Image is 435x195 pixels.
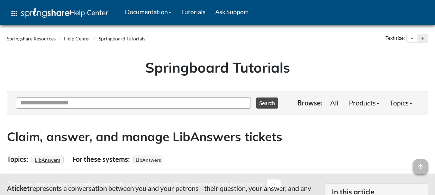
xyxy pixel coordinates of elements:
[12,184,30,192] strong: ticket
[7,36,56,41] a: Springshare Resources
[417,34,428,43] button: Increase text size
[256,98,278,109] button: Search
[21,8,70,18] img: Springshare
[7,128,428,145] h2: Claim, answer, and manage LibAnswers tickets
[12,58,423,77] h1: Springboard Tutorials
[413,160,428,168] a: arrow_upward
[413,159,428,174] span: arrow_upward
[384,34,406,43] div: Text size:
[384,96,417,110] a: Topics
[10,9,18,18] span: apps
[7,152,30,166] div: Topics:
[133,156,163,164] span: LibAnswers
[99,36,145,41] a: Springboard Tutorials
[325,96,344,110] a: All
[120,3,176,20] a: Documentation
[344,96,384,110] a: Products
[297,98,323,108] p: Browse:
[64,36,90,41] a: Help Center
[72,152,132,166] div: For these systems:
[5,3,113,24] a: apps Help Center
[176,3,210,20] a: Tutorials
[407,34,417,43] button: Decrease text size
[210,3,253,20] a: Ask Support
[70,8,108,17] span: Help Center
[34,155,61,165] a: LibAnswers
